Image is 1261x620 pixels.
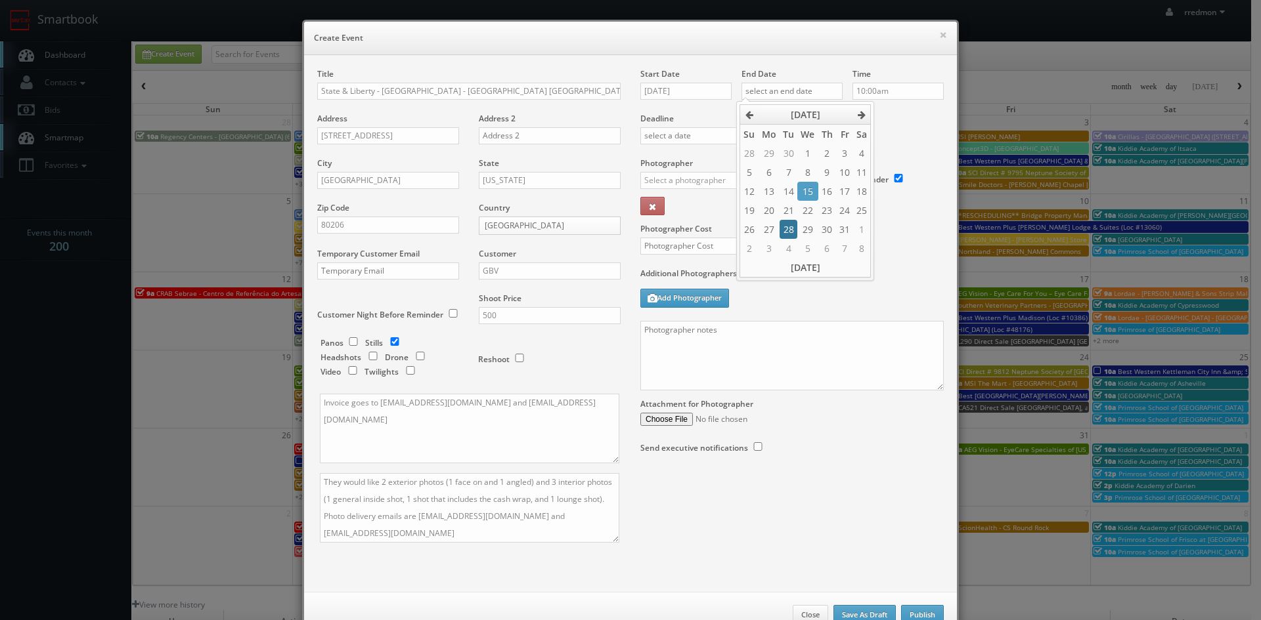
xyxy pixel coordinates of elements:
[836,239,853,258] td: 7
[479,127,621,144] input: Address 2
[853,220,871,239] td: 1
[852,68,871,79] label: Time
[640,238,792,255] input: Photographer Cost
[853,163,871,182] td: 11
[741,83,843,100] input: select an end date
[818,163,836,182] td: 9
[797,201,818,220] td: 22
[365,337,383,348] label: Stills
[479,157,499,169] label: State
[797,125,818,144] th: We
[853,182,871,201] td: 18
[321,337,343,348] label: Panos
[853,239,871,258] td: 8
[479,172,621,189] input: Select a state
[317,172,459,189] input: City
[640,442,748,453] label: Send executive notifications
[780,182,797,201] td: 14
[818,201,836,220] td: 23
[780,239,797,258] td: 4
[485,217,603,234] span: [GEOGRAPHIC_DATA]
[758,220,779,239] td: 27
[836,163,853,182] td: 10
[630,223,954,234] label: Photographer Cost
[640,268,944,285] label: Additional Photographers
[797,144,818,163] td: 1
[797,239,818,258] td: 5
[797,220,818,239] td: 29
[317,217,459,234] input: Zip Code
[758,163,779,182] td: 6
[317,309,443,320] label: Customer Night Before Reminder
[321,366,341,377] label: Video
[640,68,680,79] label: Start Date
[818,220,836,239] td: 30
[818,125,836,144] th: Th
[740,239,759,258] td: 2
[818,182,836,201] td: 16
[740,182,759,201] td: 12
[640,172,772,189] input: Select a photographer
[321,352,361,363] label: Headshots
[741,68,776,79] label: End Date
[385,352,409,363] label: Drone
[640,289,729,308] button: Add Photographer
[780,201,797,220] td: 21
[479,293,521,304] label: Shoot Price
[478,354,510,365] label: Reshoot
[780,125,797,144] th: Tu
[758,182,779,201] td: 13
[479,113,516,124] label: Address 2
[836,182,853,201] td: 17
[317,83,621,100] input: Title
[818,239,836,258] td: 6
[740,125,759,144] th: Su
[365,366,399,377] label: Twilights
[479,217,621,235] a: [GEOGRAPHIC_DATA]
[640,157,693,169] label: Photographer
[780,144,797,163] td: 30
[317,68,334,79] label: Title
[640,398,753,409] label: Attachment for Photographer
[317,202,349,213] label: Zip Code
[740,201,759,220] td: 19
[630,113,954,124] label: Deadline
[780,220,797,239] td: 28
[640,127,738,144] input: select a date
[853,201,871,220] td: 25
[853,125,871,144] th: Sa
[317,248,420,259] label: Temporary Customer Email
[758,105,853,125] th: [DATE]
[640,83,732,100] input: select a date
[317,113,347,124] label: Address
[317,157,332,169] label: City
[818,144,836,163] td: 2
[740,258,871,277] th: [DATE]
[853,144,871,163] td: 4
[836,125,853,144] th: Fr
[758,144,779,163] td: 29
[758,201,779,220] td: 20
[740,144,759,163] td: 28
[317,127,459,144] input: Address
[479,307,621,324] input: Shoot Price
[740,220,759,239] td: 26
[317,262,459,279] input: Temporary Email
[836,144,853,163] td: 3
[939,30,947,39] button: ×
[479,248,516,259] label: Customer
[836,220,853,239] td: 31
[758,125,779,144] th: Mo
[780,163,797,182] td: 7
[797,163,818,182] td: 8
[836,201,853,220] td: 24
[758,239,779,258] td: 3
[479,262,621,279] input: Select a customer
[797,182,818,201] td: 15
[479,202,510,213] label: Country
[314,31,947,45] h6: Create Event
[740,163,759,182] td: 5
